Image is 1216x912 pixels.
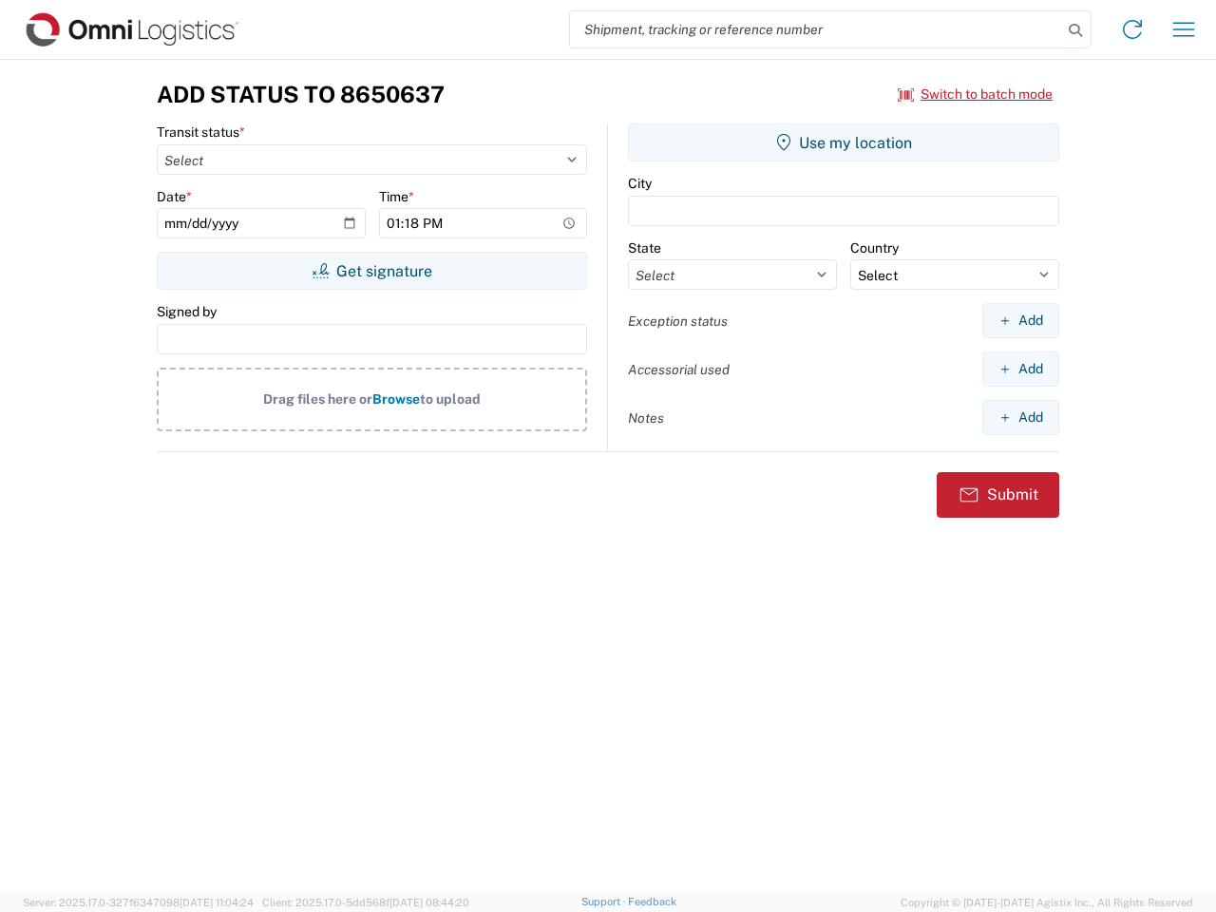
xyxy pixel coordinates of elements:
[982,351,1059,387] button: Add
[628,313,728,330] label: Exception status
[628,239,661,256] label: State
[420,391,481,407] span: to upload
[389,897,469,908] span: [DATE] 08:44:20
[157,123,245,141] label: Transit status
[570,11,1062,47] input: Shipment, tracking or reference number
[379,188,414,205] label: Time
[262,897,469,908] span: Client: 2025.17.0-5dd568f
[850,239,899,256] label: Country
[180,897,254,908] span: [DATE] 11:04:24
[628,175,652,192] label: City
[157,81,445,108] h3: Add Status to 8650637
[628,409,664,427] label: Notes
[157,252,587,290] button: Get signature
[628,361,730,378] label: Accessorial used
[23,897,254,908] span: Server: 2025.17.0-327f6347098
[982,400,1059,435] button: Add
[372,391,420,407] span: Browse
[157,303,217,320] label: Signed by
[157,188,192,205] label: Date
[628,123,1059,161] button: Use my location
[581,896,629,907] a: Support
[982,303,1059,338] button: Add
[898,79,1053,110] button: Switch to batch mode
[901,894,1193,911] span: Copyright © [DATE]-[DATE] Agistix Inc., All Rights Reserved
[628,896,676,907] a: Feedback
[263,391,372,407] span: Drag files here or
[937,472,1059,518] button: Submit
